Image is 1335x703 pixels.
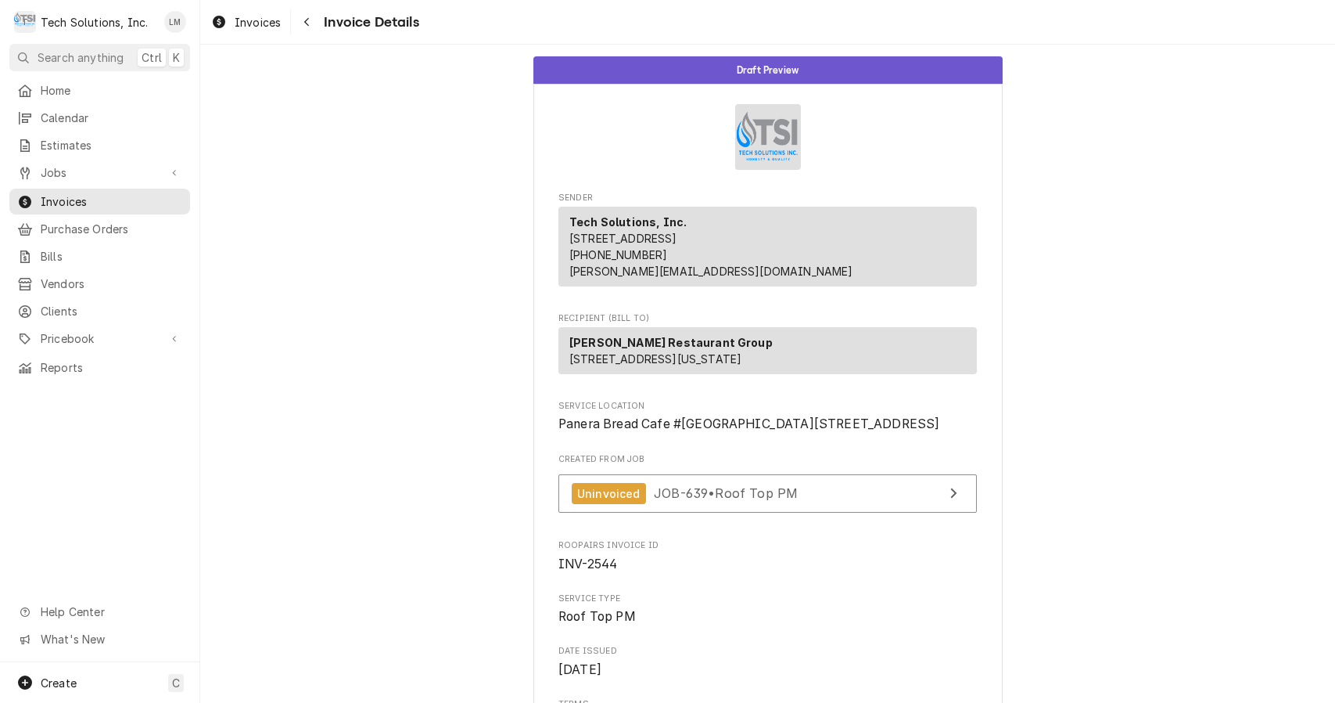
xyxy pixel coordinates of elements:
span: Panera Bread Cafe #[GEOGRAPHIC_DATA][STREET_ADDRESS] [558,416,939,431]
div: Status [533,56,1003,84]
span: JOB-639 • Roof Top PM [654,485,798,501]
span: Created From Job [558,453,977,466]
div: Date Issued [558,645,977,679]
div: LM [164,11,186,33]
a: Go to Pricebook [9,326,190,351]
span: What's New [41,631,181,647]
span: Pricebook [41,330,159,347]
span: Home [41,82,182,99]
span: Date Issued [558,661,977,680]
div: Invoice Sender [558,192,977,294]
a: Invoices [205,9,287,35]
span: Help Center [41,604,181,620]
span: Purchase Orders [41,221,182,237]
div: Leah Meadows's Avatar [164,11,186,33]
a: Clients [9,298,190,324]
div: Sender [558,207,977,293]
span: Date Issued [558,645,977,658]
span: Service Location [558,400,977,413]
a: Bills [9,243,190,269]
span: C [172,675,180,691]
div: Recipient (Bill To) [558,327,977,380]
a: Go to Help Center [9,599,190,625]
button: Navigate back [294,9,319,34]
span: Service Type [558,607,977,626]
span: K [173,49,180,66]
a: [PERSON_NAME][EMAIL_ADDRESS][DOMAIN_NAME] [569,265,853,278]
a: Reports [9,355,190,380]
div: Created From Job [558,453,977,521]
span: Roopairs Invoice ID [558,555,977,574]
span: Ctrl [142,49,162,66]
span: [STREET_ADDRESS] [569,232,677,245]
strong: Tech Solutions, Inc. [569,215,687,229]
span: [DATE] [558,662,601,677]
a: View Job [558,474,977,513]
img: Logo [735,104,801,170]
div: Roopairs Invoice ID [558,539,977,573]
button: Search anythingCtrlK [9,44,190,71]
span: Recipient (Bill To) [558,312,977,325]
a: Invoices [9,189,190,215]
span: INV-2544 [558,557,617,571]
span: Roof Top PM [558,609,636,624]
a: Purchase Orders [9,216,190,242]
span: Sender [558,192,977,204]
span: Create [41,676,77,690]
span: Vendors [41,276,182,292]
span: Jobs [41,164,159,181]
div: Service Location [558,400,977,434]
span: Service Type [558,593,977,605]
span: Invoice Details [319,12,418,33]
span: Reports [41,359,182,376]
a: [PHONE_NUMBER] [569,248,667,261]
span: Search anything [38,49,124,66]
div: Invoice Recipient [558,312,977,381]
div: Sender [558,207,977,287]
span: Bills [41,248,182,265]
span: Draft Preview [737,65,798,75]
span: [STREET_ADDRESS][US_STATE] [569,352,741,366]
div: Service Type [558,593,977,626]
span: Invoices [235,14,281,31]
span: Clients [41,303,182,319]
a: Go to Jobs [9,160,190,186]
span: Invoices [41,193,182,210]
a: Home [9,78,190,103]
div: Uninvoiced [572,483,646,504]
a: Vendors [9,271,190,297]
span: Estimates [41,137,182,153]
span: Roopairs Invoice ID [558,539,977,552]
a: Estimates [9,132,190,158]
div: T [14,11,36,33]
span: Calendar [41,110,182,126]
div: Recipient (Bill To) [558,327,977,374]
div: Tech Solutions, Inc.'s Avatar [14,11,36,33]
strong: [PERSON_NAME] Restaurant Group [569,336,773,349]
a: Go to What's New [9,626,190,652]
span: Service Location [558,415,977,434]
div: Tech Solutions, Inc. [41,14,148,31]
a: Calendar [9,105,190,131]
